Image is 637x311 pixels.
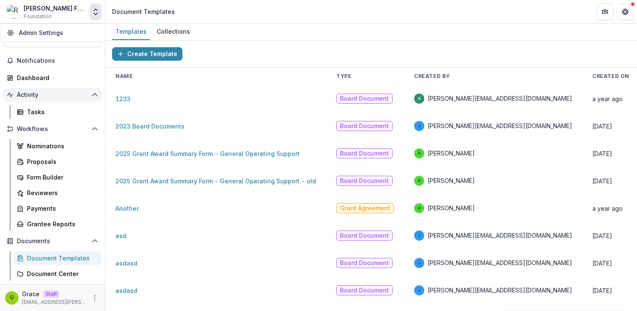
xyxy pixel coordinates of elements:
[428,286,572,295] span: [PERSON_NAME][EMAIL_ADDRESS][DOMAIN_NAME]
[340,232,389,239] span: Board Document
[24,13,51,20] span: Foundation
[13,186,102,200] a: Reviewers
[115,177,316,185] a: 2025 Grant Award Summary Form - General Operating Support - old
[27,173,95,182] div: Form Builder
[418,233,420,238] div: jonah@trytemelio.com
[340,177,389,185] span: Board Document
[3,71,102,85] a: Dashboard
[617,3,634,20] button: Get Help
[17,73,95,82] div: Dashboard
[27,188,95,197] div: Reviewers
[27,254,95,263] div: Document Templates
[404,68,582,85] th: Created By
[3,122,102,136] button: Open Workflows
[13,201,102,215] a: Payments
[340,123,389,130] span: Board Document
[428,149,475,158] span: [PERSON_NAME]
[112,47,182,61] button: Create Template
[597,3,613,20] button: Partners
[27,157,95,166] div: Proposals
[340,95,389,102] span: Board Document
[17,126,88,133] span: Workflows
[109,5,178,18] nav: breadcrumb
[592,232,612,239] span: [DATE]
[115,95,131,102] a: 1233
[115,232,126,239] a: asd
[428,177,475,185] span: [PERSON_NAME]
[428,259,572,267] span: [PERSON_NAME][EMAIL_ADDRESS][DOMAIN_NAME]
[115,205,139,212] a: Another
[418,179,420,183] div: Ruthwick
[13,105,102,119] a: Tasks
[418,261,420,265] div: jonah@trytemelio.com
[340,205,390,212] span: Grant Agreement
[418,288,420,292] div: jonah@trytemelio.com
[13,155,102,169] a: Proposals
[115,287,137,294] a: asdasd
[112,7,175,16] div: Document Templates
[7,5,20,19] img: Ruthwick Foundation
[17,238,88,245] span: Documents
[3,54,102,67] button: Notifications
[592,260,612,267] span: [DATE]
[22,290,40,298] p: Grace
[90,293,100,303] button: More
[27,204,95,213] div: Payments
[418,97,421,101] div: anveet@trytemelio.com
[592,287,612,294] span: [DATE]
[592,177,612,185] span: [DATE]
[13,217,102,231] a: Grantee Reports
[17,91,88,99] span: Activity
[340,150,389,157] span: Board Document
[3,234,102,248] button: Open Documents
[153,25,193,38] div: Collections
[340,260,389,267] span: Board Document
[13,251,102,265] a: Document Templates
[13,267,102,281] a: Document Center
[592,95,623,102] span: a year ago
[27,142,95,150] div: Nominations
[27,107,95,116] div: Tasks
[13,139,102,153] a: Nominations
[112,25,150,38] div: Templates
[27,220,95,228] div: Grantee Reports
[105,68,326,85] th: Name
[27,269,95,278] div: Document Center
[115,150,300,157] a: 2025 Grant Award Summary Form - General Operating Support
[24,4,86,13] div: [PERSON_NAME] Foundation
[418,124,420,128] div: jonah@trytemelio.com
[418,206,420,210] div: Ruthwick
[13,170,102,184] a: Form Builder
[428,231,572,240] span: [PERSON_NAME][EMAIL_ADDRESS][DOMAIN_NAME]
[428,204,475,212] span: [PERSON_NAME]
[10,295,14,300] div: Grace
[43,290,59,298] p: Staff
[115,260,137,267] a: asdasd
[428,94,572,103] span: [PERSON_NAME][EMAIL_ADDRESS][DOMAIN_NAME]
[592,123,612,130] span: [DATE]
[3,88,102,102] button: Open Activity
[90,3,102,20] button: Open entity switcher
[592,150,612,157] span: [DATE]
[428,122,572,130] span: [PERSON_NAME][EMAIL_ADDRESS][DOMAIN_NAME]
[418,151,420,155] div: Ruthwick
[153,24,193,40] a: Collections
[326,68,404,85] th: Type
[112,24,150,40] a: Templates
[22,298,86,306] p: [EMAIL_ADDRESS][PERSON_NAME][DOMAIN_NAME]
[340,287,389,294] span: Board Document
[115,123,185,130] a: 2023 Board Documents
[592,205,623,212] span: a year ago
[17,57,98,64] span: Notifications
